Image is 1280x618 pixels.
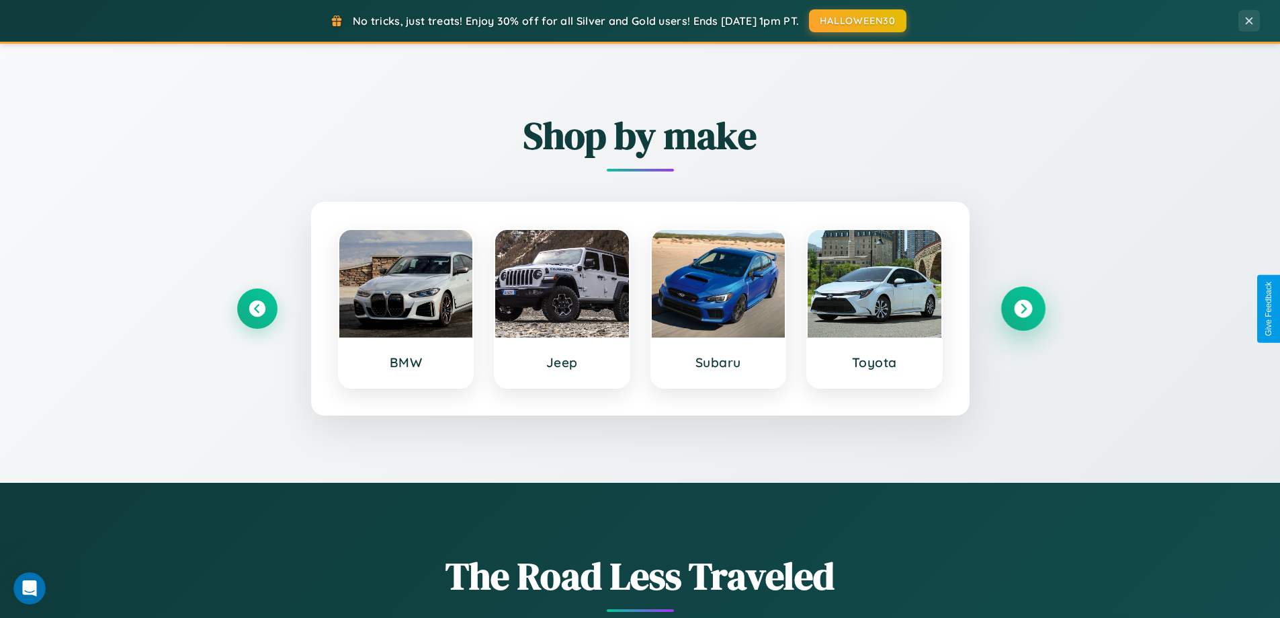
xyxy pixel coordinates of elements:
button: HALLOWEEN30 [809,9,906,32]
h3: Subaru [665,354,772,371]
span: No tricks, just treats! Enjoy 30% off for all Silver and Gold users! Ends [DATE] 1pm PT. [353,14,799,28]
h3: BMW [353,354,460,371]
iframe: Intercom live chat [13,572,46,605]
h3: Toyota [821,354,928,371]
div: Give Feedback [1264,282,1273,336]
h3: Jeep [509,354,615,371]
h1: The Road Less Traveled [237,550,1043,602]
h2: Shop by make [237,110,1043,161]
